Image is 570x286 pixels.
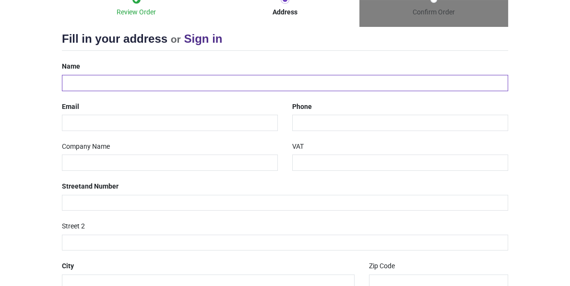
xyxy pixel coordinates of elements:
[292,99,312,115] label: Phone
[62,258,74,274] label: City
[62,218,85,235] label: Street 2
[62,59,80,75] label: Name
[62,32,167,45] span: Fill in your address
[292,139,304,155] label: VAT
[369,258,395,274] label: Zip Code
[62,179,119,195] label: Street
[171,34,181,45] small: or
[62,139,110,155] label: Company Name
[184,32,222,45] a: Sign in
[62,99,79,115] label: Email
[211,8,359,17] div: Address
[62,8,211,17] div: Review Order
[359,8,508,17] div: Confirm Order
[81,182,119,190] span: and Number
